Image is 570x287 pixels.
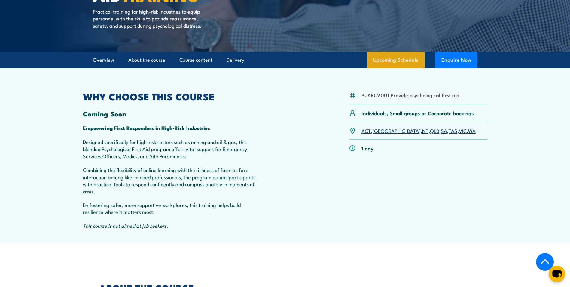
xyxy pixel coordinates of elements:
a: Overview [93,52,114,68]
a: SA [441,127,447,134]
a: WA [468,127,476,134]
a: Course content [179,52,212,68]
p: 1 day [361,145,373,152]
a: ACT [361,127,371,134]
p: , , , , , , , [361,127,476,134]
button: Enquire Now [435,52,477,68]
p: Individuals, Small groups or Corporate bookings [361,110,474,116]
strong: Empowering First Responders in High-Risk Industries [83,124,210,132]
li: PUARCV001 Provide psychological first aid [361,91,459,98]
a: VIC [459,127,467,134]
p: Practical training for high-risk industries to equip personnel with the skills to provide reassur... [93,8,203,29]
a: TAS [449,127,457,134]
button: chat-button [549,266,565,282]
a: Upcoming Schedule [367,52,425,68]
strong: Coming Soon [83,108,126,119]
a: About the course [128,52,165,68]
a: [GEOGRAPHIC_DATA] [372,127,421,134]
p: Designed specifically for high-risk sectors such as mining and oil & gas, this blended Psychologi... [83,138,258,195]
p: By fostering safer, more supportive workplaces, this training helps build resilience where it mat... [83,201,258,215]
a: QLD [430,127,439,134]
em: This course is not aimed at job seekers. [83,222,168,229]
a: NT [422,127,428,134]
a: Delivery [227,52,244,68]
h2: WHY CHOOSE THIS COURSE [83,92,258,100]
